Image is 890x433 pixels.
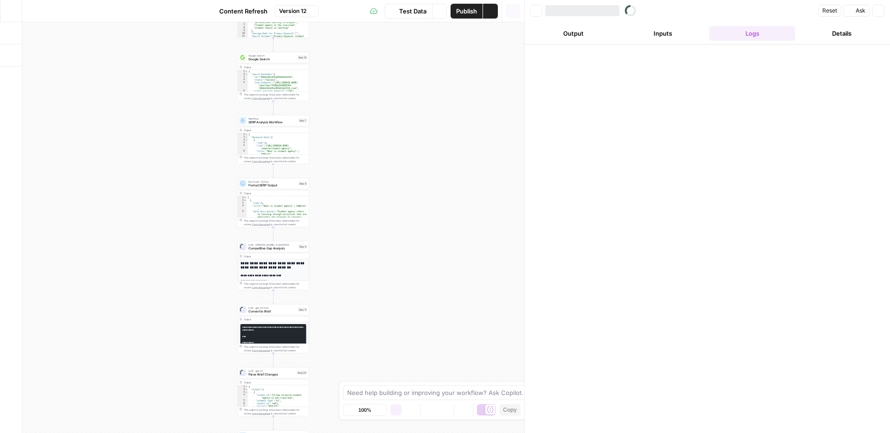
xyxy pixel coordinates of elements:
button: Details [799,26,884,41]
div: 1 [238,70,248,73]
div: 5 [238,81,248,89]
button: Copy [499,404,521,416]
div: Output [244,128,302,132]
span: Toggle code folding, rows 1 through 9 [244,196,247,199]
div: WorkflowSERP Analysis WorkflowStep 7Output{ "Research Data":[ { "rank":1, "link":"[URL][DOMAIN_NA... [237,115,309,164]
span: Version 12 [279,7,306,15]
div: 6 [238,21,248,24]
g: Edge from step_9 to step_11 [273,290,274,304]
span: Competitive Gap Analysis [248,246,297,251]
div: 8 [238,26,248,29]
span: Toggle code folding, rows 2 through 42 [245,388,248,391]
button: Ask [843,5,870,17]
div: 4 [238,78,248,81]
span: Convert to Brief [248,309,296,314]
div: 5 [238,210,247,224]
g: Edge from step_7 to step_8 [273,164,274,178]
button: Version 12 [275,5,319,17]
div: 5 [238,399,248,402]
button: Publish [451,4,483,19]
div: Step 8 [299,182,307,186]
div: 10 [238,32,248,35]
div: 6 [238,402,248,405]
div: 4 [238,204,247,210]
g: Edge from step_5 to step_10 [273,38,274,51]
div: Step 11 [298,308,307,312]
g: Edge from step_24 to step_12 [273,416,274,430]
span: Copy the output [252,349,270,352]
div: 2 [238,73,248,76]
span: Copy the output [252,412,270,415]
span: Run Code · Python [248,180,297,184]
span: Publish [456,6,477,16]
span: 100% [358,406,371,414]
div: Step 10 [298,56,307,60]
span: Parse Brief Changes [248,372,295,377]
div: This output is too large & has been abbreviated for review. to view the full content. [244,156,307,163]
div: Output [244,65,302,69]
g: Edge from step_11 to step_24 [273,353,274,367]
div: 2 [238,136,248,139]
div: This output is too large & has been abbreviated for review. to view the full content. [244,93,307,100]
div: 7 [238,24,248,26]
g: Edge from step_8 to step_9 [273,227,274,241]
span: Copy the output [252,97,270,100]
span: LLM · gpt-4.1-mini [248,306,296,310]
span: SERP Analysis Workflow [248,120,297,125]
span: Google Search [248,54,296,57]
div: Output [244,191,302,195]
div: 6 [238,89,248,101]
div: 3 [238,202,247,204]
div: LLM · gpt-4.1Parse Brief ChangesStep 24Output{ "output":[ { "target_id":"h1-how-to-build-student ... [237,367,309,416]
div: Output [244,255,302,258]
div: 4 [238,394,248,399]
span: Copy the output [252,286,270,289]
div: 1 [238,196,247,199]
span: Workflow [248,117,297,121]
div: 3 [238,139,248,141]
div: 7 [238,405,248,408]
div: 2 [238,388,248,391]
span: Content Refresh [219,6,267,16]
button: Logs [709,26,795,41]
div: This output is too large & has been abbreviated for review. to view the full content. [244,282,307,289]
div: This output is too large & has been abbreviated for review. to view the full content. [244,345,307,352]
div: 1 [238,385,248,388]
span: Toggle code folding, rows 3 through 8 [245,139,248,141]
div: This output is too large & has been abbreviated for review. to view the full content. [244,408,307,415]
div: Step 9 [299,245,307,249]
button: Inputs [620,26,706,41]
span: Copy [503,406,517,414]
div: 3 [238,76,248,78]
div: Run Code · PythonFormat SERP OutputStep 8Output[ { "rank":1, "title":"What is student agency? | E... [237,178,309,227]
span: Ask [856,6,865,15]
div: Step 24 [297,371,307,375]
g: Edge from step_10 to step_7 [273,101,274,115]
button: Reset [818,5,841,17]
div: 5 [238,144,248,150]
div: This output is too large & has been abbreviated for review. to view the full content. [244,219,307,226]
span: Toggle code folding, rows 2 through 8 [244,199,247,202]
button: Content Refresh [205,4,273,19]
div: Output [244,318,302,321]
span: Toggle code folding, rows 1 through 43 [245,385,248,388]
span: Toggle code folding, rows 3 through 19 [245,391,248,394]
button: Output [530,26,616,41]
div: 9 [238,29,248,32]
div: 11 [238,35,248,54]
span: Reset [822,6,837,15]
div: 4 [238,141,248,144]
span: Copy the output [252,160,270,163]
span: Toggle code folding, rows 2 through 9 [245,136,248,139]
div: 2 [238,199,247,202]
div: Output [244,381,302,384]
div: Step 7 [299,119,307,123]
span: LLM · gpt-4.1 [248,369,295,373]
div: 6 [238,150,248,155]
div: 3 [238,391,248,394]
span: Format SERP Output [248,183,297,188]
div: Google SearchGoogle SearchStep 10Output{ "search_metadata":{ "id":"68ddc0d1d45a383b61bd1516", "st... [237,52,309,101]
span: Google Search [248,57,296,62]
span: Toggle code folding, rows 2 through 10 [245,73,248,76]
span: Test Data [399,6,426,16]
